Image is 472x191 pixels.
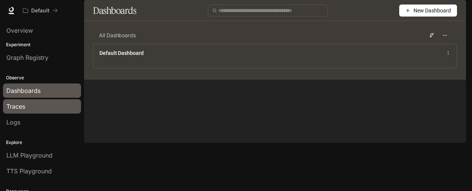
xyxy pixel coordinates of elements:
[99,32,136,39] span: All Dashboards
[20,3,61,18] button: All workspaces
[399,5,457,17] button: New Dashboard
[31,8,50,14] p: Default
[413,6,451,15] span: New Dashboard
[99,49,144,57] a: Default Dashboard
[93,3,136,18] h1: Dashboards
